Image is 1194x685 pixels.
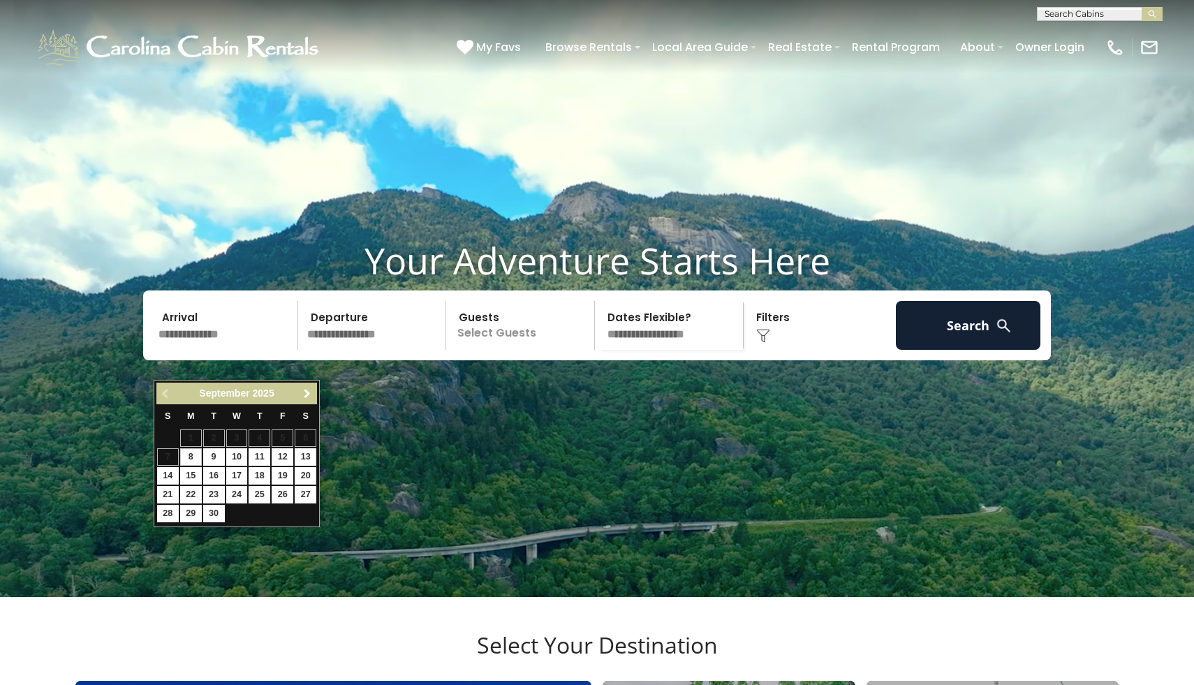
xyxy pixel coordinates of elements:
a: Owner Login [1008,35,1091,59]
a: 14 [157,467,179,485]
a: 11 [249,448,270,466]
a: My Favs [457,38,524,57]
a: About [953,35,1002,59]
a: 10 [226,448,248,466]
a: 29 [180,505,202,522]
a: Rental Program [845,35,947,59]
a: Next [298,385,316,402]
h1: Your Adventure Starts Here [10,239,1184,282]
img: filter--v1.png [756,329,770,343]
img: phone-regular-white.png [1105,38,1125,57]
a: 9 [203,448,225,466]
a: 8 [180,448,202,466]
a: 18 [249,467,270,485]
span: 2025 [253,388,274,399]
span: September [199,388,249,399]
img: mail-regular-white.png [1140,38,1159,57]
a: 23 [203,486,225,503]
span: Next [302,388,313,399]
a: 28 [157,505,179,522]
a: 12 [272,448,293,466]
button: Search [896,301,1040,350]
a: 20 [295,467,316,485]
span: Saturday [303,411,309,421]
span: Thursday [257,411,263,421]
a: Real Estate [761,35,839,59]
a: 30 [203,505,225,522]
span: My Favs [476,38,521,56]
a: 13 [295,448,316,466]
p: Select Guests [450,301,594,350]
a: Local Area Guide [645,35,755,59]
a: 21 [157,486,179,503]
span: Tuesday [211,411,216,421]
h3: Select Your Destination [73,632,1121,681]
span: Monday [187,411,195,421]
a: 26 [272,486,293,503]
span: Wednesday [233,411,241,421]
img: search-regular-white.png [995,317,1012,334]
a: 24 [226,486,248,503]
span: Sunday [165,411,170,421]
span: Friday [280,411,286,421]
a: 22 [180,486,202,503]
a: 19 [272,467,293,485]
img: White-1-1-2.png [35,27,325,68]
a: 25 [249,486,270,503]
a: Browse Rentals [538,35,639,59]
a: 16 [203,467,225,485]
a: 27 [295,486,316,503]
a: 15 [180,467,202,485]
a: 17 [226,467,248,485]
